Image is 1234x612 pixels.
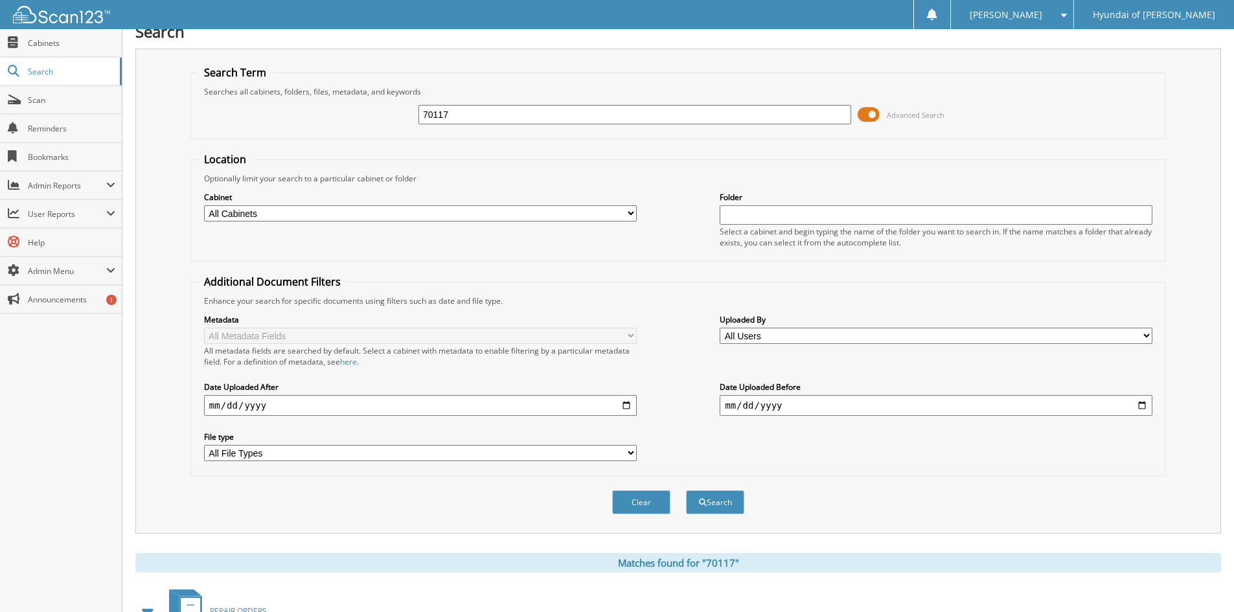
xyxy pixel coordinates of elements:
label: Date Uploaded Before [720,381,1152,392]
h1: Search [135,21,1221,42]
span: User Reports [28,209,106,220]
button: Search [686,490,744,514]
div: Optionally limit your search to a particular cabinet or folder [198,173,1159,184]
a: here [340,356,357,367]
span: Admin Menu [28,266,106,277]
span: Advanced Search [887,110,944,120]
label: Cabinet [204,192,637,203]
div: Matches found for "70117" [135,553,1221,572]
span: Search [28,66,113,77]
button: Clear [612,490,670,514]
span: Scan [28,95,115,106]
div: 1 [106,295,117,305]
span: Reminders [28,123,115,134]
label: Uploaded By [720,314,1152,325]
div: Searches all cabinets, folders, files, metadata, and keywords [198,86,1159,97]
legend: Search Term [198,65,273,80]
span: Announcements [28,294,115,305]
label: Metadata [204,314,637,325]
span: Admin Reports [28,180,106,191]
legend: Additional Document Filters [198,275,347,289]
label: File type [204,431,637,442]
div: Enhance your search for specific documents using filters such as date and file type. [198,295,1159,306]
img: scan123-logo-white.svg [13,6,110,23]
span: Hyundai of [PERSON_NAME] [1093,11,1215,19]
span: Help [28,237,115,248]
label: Folder [720,192,1152,203]
span: [PERSON_NAME] [970,11,1042,19]
input: end [720,395,1152,416]
legend: Location [198,152,253,166]
span: Bookmarks [28,152,115,163]
input: start [204,395,637,416]
span: Cabinets [28,38,115,49]
div: Select a cabinet and begin typing the name of the folder you want to search in. If the name match... [720,226,1152,248]
label: Date Uploaded After [204,381,637,392]
div: All metadata fields are searched by default. Select a cabinet with metadata to enable filtering b... [204,345,637,367]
